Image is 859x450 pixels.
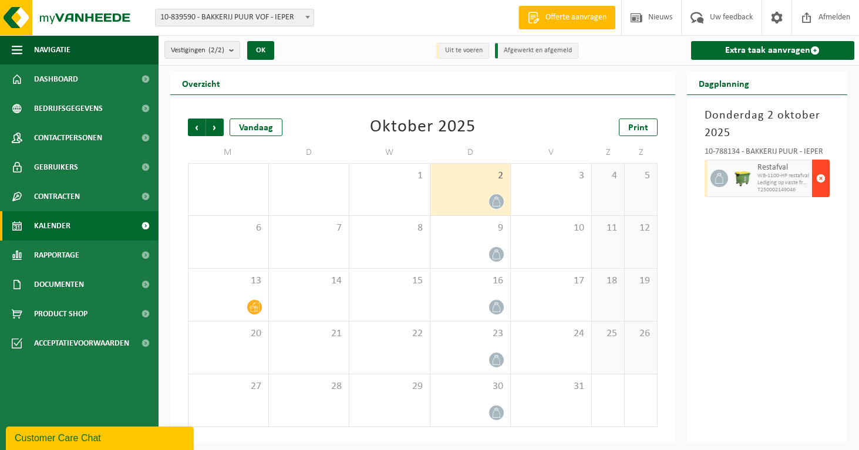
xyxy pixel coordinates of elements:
[155,9,314,26] span: 10-839590 - BAKKERIJ PUUR VOF - IEPER
[170,72,232,94] h2: Overzicht
[370,119,476,136] div: Oktober 2025
[631,275,651,287] span: 19
[517,170,585,182] span: 3
[430,142,511,163] td: D
[517,275,585,287] span: 17
[275,275,343,287] span: 14
[194,380,262,393] span: 27
[619,119,658,136] a: Print
[355,222,424,235] span: 8
[208,46,224,54] count: (2/2)
[436,275,505,287] span: 16
[355,327,424,340] span: 22
[355,170,424,182] span: 1
[436,380,505,393] span: 30
[34,241,79,270] span: Rapportage
[34,35,70,65] span: Navigatie
[628,123,648,133] span: Print
[275,327,343,340] span: 21
[34,270,84,299] span: Documenten
[188,119,206,136] span: Vorige
[631,327,651,340] span: 26
[705,148,830,160] div: 10-788134 - BAKKERIJ PUUR - IEPER
[34,65,78,94] span: Dashboard
[495,43,578,59] li: Afgewerkt en afgemeld
[34,94,103,123] span: Bedrijfsgegevens
[757,172,809,180] span: WB-1100-HP restafval
[275,380,343,393] span: 28
[734,170,752,187] img: WB-1100-HPE-GN-50
[275,222,343,235] span: 7
[230,119,282,136] div: Vandaag
[34,123,102,153] span: Contactpersonen
[598,327,618,340] span: 25
[436,43,489,59] li: Uit te voeren
[757,180,809,187] span: Lediging op vaste frequentie
[171,42,224,59] span: Vestigingen
[518,6,615,29] a: Offerte aanvragen
[687,72,761,94] h2: Dagplanning
[436,327,505,340] span: 23
[156,9,314,26] span: 10-839590 - BAKKERIJ PUUR VOF - IEPER
[631,170,651,182] span: 5
[631,222,651,235] span: 12
[436,170,505,182] span: 2
[517,327,585,340] span: 24
[206,119,224,136] span: Volgende
[355,275,424,287] span: 15
[517,222,585,235] span: 10
[188,142,269,163] td: M
[511,142,592,163] td: V
[592,142,625,163] td: Z
[34,182,80,211] span: Contracten
[194,327,262,340] span: 20
[6,424,196,450] iframe: chat widget
[598,170,618,182] span: 4
[355,380,424,393] span: 29
[349,142,430,163] td: W
[194,222,262,235] span: 6
[705,107,830,142] h3: Donderdag 2 oktober 2025
[194,275,262,287] span: 13
[34,299,87,329] span: Product Shop
[247,41,274,60] button: OK
[436,222,505,235] span: 9
[625,142,658,163] td: Z
[757,187,809,194] span: T250002149046
[517,380,585,393] span: 31
[543,12,609,23] span: Offerte aanvragen
[691,41,854,60] a: Extra taak aanvragen
[34,153,78,182] span: Gebruikers
[598,275,618,287] span: 18
[34,329,129,358] span: Acceptatievoorwaarden
[34,211,70,241] span: Kalender
[757,163,809,172] span: Restafval
[598,222,618,235] span: 11
[164,41,240,59] button: Vestigingen(2/2)
[269,142,350,163] td: D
